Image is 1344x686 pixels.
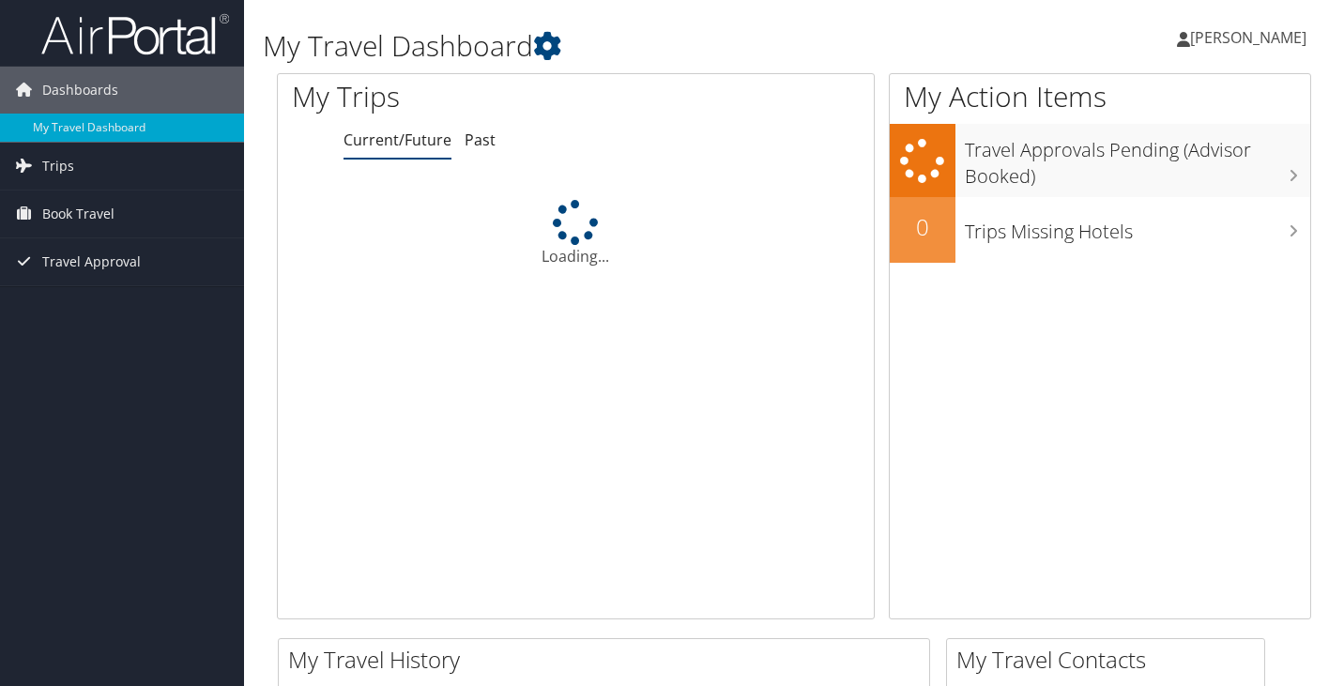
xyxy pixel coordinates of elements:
span: Travel Approval [42,238,141,285]
a: [PERSON_NAME] [1177,9,1325,66]
a: Current/Future [344,130,451,150]
a: Travel Approvals Pending (Advisor Booked) [890,124,1310,196]
h1: My Trips [292,77,611,116]
h3: Travel Approvals Pending (Advisor Booked) [965,128,1310,190]
h1: My Action Items [890,77,1310,116]
h2: My Travel Contacts [956,644,1264,676]
a: Past [465,130,496,150]
span: Dashboards [42,67,118,114]
h1: My Travel Dashboard [263,26,971,66]
h2: 0 [890,211,955,243]
img: airportal-logo.png [41,12,229,56]
div: Loading... [278,200,874,267]
span: [PERSON_NAME] [1190,27,1306,48]
h3: Trips Missing Hotels [965,209,1310,245]
a: 0Trips Missing Hotels [890,197,1310,263]
h2: My Travel History [288,644,929,676]
span: Trips [42,143,74,190]
span: Book Travel [42,191,115,237]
